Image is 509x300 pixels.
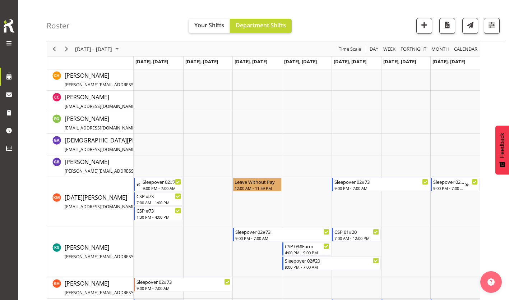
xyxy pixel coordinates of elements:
div: 7:00 AM - 12:00 PM [334,235,379,241]
td: Christopher Hill resource [47,69,134,91]
td: Gay Andrade resource [47,134,134,155]
img: Rosterit icon logo [2,18,16,34]
div: CSP #73 [136,207,181,214]
a: [PERSON_NAME][PERSON_NAME][EMAIL_ADDRESS][DOMAIN_NAME][PERSON_NAME] [65,158,232,175]
span: [PERSON_NAME][EMAIL_ADDRESS][DOMAIN_NAME] [65,290,170,296]
span: [DATE], [DATE] [432,58,465,65]
div: Sleepover 02#73 [235,228,329,235]
img: help-xxl-2.png [487,278,495,286]
td: Gillian Bradshaw resource [47,155,134,177]
span: [DATE], [DATE] [185,58,218,65]
button: Fortnight [399,45,428,54]
a: [PERSON_NAME][PERSON_NAME][EMAIL_ADDRESS][DOMAIN_NAME][PERSON_NAME] [65,71,232,88]
span: [DATE], [DATE] [135,58,168,65]
div: Kartik Mahajan"s event - Sleepover 02#73 Begin From Sunday, September 14, 2025 at 9:00:00 PM GMT+... [431,178,480,191]
div: 9:00 PM - 7:00 AM [433,185,465,191]
div: Sleepover 02#73 [334,178,428,185]
a: [DATE][PERSON_NAME][EMAIL_ADDRESS][DOMAIN_NAME] [65,193,167,210]
a: [PERSON_NAME][PERSON_NAME][EMAIL_ADDRESS][DOMAIN_NAME] [65,243,199,260]
div: 9:00 PM - 7:00 AM [235,235,329,241]
span: [EMAIL_ADDRESS][DOMAIN_NAME] [65,125,136,131]
button: Filter Shifts [484,18,500,34]
div: 12:00 AM - 11:59 PM [235,185,280,191]
td: Kathryn Hunt resource [47,277,134,299]
div: Sleepover 02#73 [136,278,230,285]
button: Add a new shift [416,18,432,34]
button: Time Scale [338,45,362,54]
span: calendar [453,45,478,54]
span: Month [431,45,450,54]
span: Feedback [499,133,505,158]
span: [PERSON_NAME][EMAIL_ADDRESS][DOMAIN_NAME][PERSON_NAME] [65,168,204,174]
div: Kathryn Hunt"s event - Sleepover 02#73 Begin From Monday, September 8, 2025 at 9:00:00 PM GMT+12:... [134,278,232,291]
button: Department Shifts [230,19,292,33]
div: CSP 01#20 [334,228,379,235]
button: Feedback - Show survey [495,126,509,174]
div: Katherine Shaw"s event - Sleepover 02#73 Begin From Wednesday, September 10, 2025 at 9:00:00 PM G... [233,228,331,241]
span: Your Shifts [194,21,224,29]
div: Leave Without Pay [235,178,280,185]
span: Department Shifts [236,21,286,29]
div: 4:00 PM - 9:00 PM [285,250,329,255]
span: [EMAIL_ADDRESS][DOMAIN_NAME] [65,146,136,153]
span: [PERSON_NAME] [65,72,232,88]
div: Next [60,41,73,56]
span: Day [369,45,379,54]
div: Sleepover 02#20 [285,257,379,264]
div: 9:00 PM - 7:00 AM [334,185,428,191]
span: [PERSON_NAME] [65,93,167,110]
span: [PERSON_NAME][EMAIL_ADDRESS][DOMAIN_NAME] [65,254,170,260]
button: Your Shifts [189,19,230,33]
button: Timeline Month [430,45,450,54]
span: [PERSON_NAME] [65,158,232,174]
span: [PERSON_NAME] [65,279,199,296]
div: Kartik Mahajan"s event - Leave Without Pay Begin From Wednesday, September 10, 2025 at 12:00:00 A... [233,178,282,191]
div: 9:00 PM - 7:00 AM [143,185,181,191]
span: [DATE] - [DATE] [74,45,113,54]
span: [PERSON_NAME] [65,244,199,260]
a: [DEMOGRAPHIC_DATA][PERSON_NAME][EMAIL_ADDRESS][DOMAIN_NAME] [65,136,171,153]
div: Kartik Mahajan"s event - Sleepover 02#73 Begin From Friday, September 12, 2025 at 9:00:00 PM GMT+... [332,178,430,191]
button: Timeline Day [369,45,380,54]
button: Month [453,45,479,54]
div: 9:00 PM - 7:00 AM [136,285,230,291]
div: CSP 03#Farm [285,242,329,250]
span: [PERSON_NAME] [65,115,167,131]
a: [PERSON_NAME][EMAIL_ADDRESS][DOMAIN_NAME] [65,114,167,132]
span: [DATE][PERSON_NAME] [65,194,167,210]
button: September 08 - 14, 2025 [74,45,122,54]
span: [DATE], [DATE] [334,58,366,65]
div: Katherine Shaw"s event - Sleepover 02#20 Begin From Thursday, September 11, 2025 at 9:00:00 PM GM... [282,256,380,270]
button: Next [62,45,71,54]
div: Katherine Shaw"s event - CSP 03#Farm Begin From Thursday, September 11, 2025 at 4:00:00 PM GMT+12... [282,242,331,256]
span: [EMAIL_ADDRESS][DOMAIN_NAME] [65,204,136,210]
div: CSP #73 [136,192,181,200]
div: Kartik Mahajan"s event - Sleepover 02#73 Begin From Sunday, September 7, 2025 at 9:00:00 PM GMT+1... [134,178,183,191]
span: Time Scale [338,45,362,54]
td: Kartik Mahajan resource [47,177,134,227]
td: Crissandra Cruz resource [47,91,134,112]
span: [DATE], [DATE] [284,58,317,65]
div: Sleepover 02#73 [143,178,181,185]
a: [PERSON_NAME][PERSON_NAME][EMAIL_ADDRESS][DOMAIN_NAME] [65,279,199,296]
button: Timeline Week [382,45,397,54]
div: 7:00 AM - 1:00 PM [136,200,181,205]
h4: Roster [47,22,70,30]
span: [DATE], [DATE] [383,58,416,65]
td: Katherine Shaw resource [47,227,134,277]
button: Previous [50,45,59,54]
div: Previous [48,41,60,56]
div: 9:00 PM - 7:00 AM [285,264,379,270]
span: [DATE], [DATE] [235,58,267,65]
div: Kartik Mahajan"s event - CSP #73 Begin From Monday, September 8, 2025 at 1:30:00 PM GMT+12:00 End... [134,206,183,220]
a: [PERSON_NAME][EMAIL_ADDRESS][DOMAIN_NAME] [65,93,167,110]
span: Week [383,45,396,54]
span: Fortnight [400,45,427,54]
div: Kartik Mahajan"s event - CSP #73 Begin From Monday, September 8, 2025 at 7:00:00 AM GMT+12:00 End... [134,192,183,206]
button: Send a list of all shifts for the selected filtered period to all rostered employees. [462,18,478,34]
div: Sleepover 02#73 [433,178,465,185]
span: [EMAIL_ADDRESS][DOMAIN_NAME] [65,103,136,109]
button: Download a PDF of the roster according to the set date range. [439,18,455,34]
div: 1:30 PM - 4:00 PM [136,214,181,220]
div: Katherine Shaw"s event - CSP 01#20 Begin From Friday, September 12, 2025 at 7:00:00 AM GMT+12:00 ... [332,228,381,241]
